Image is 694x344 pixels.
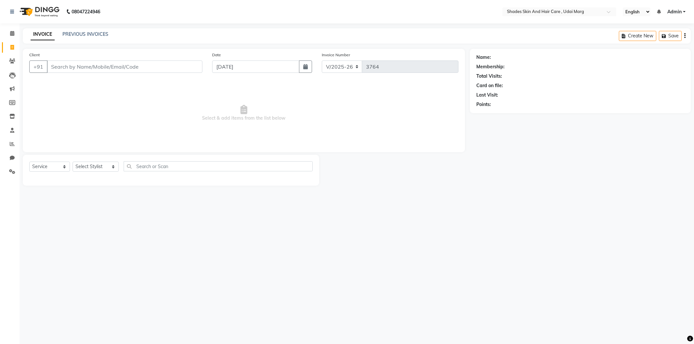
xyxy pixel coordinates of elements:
[667,8,682,15] span: Admin
[72,3,100,21] b: 08047224946
[17,3,61,21] img: logo
[659,31,682,41] button: Save
[212,52,221,58] label: Date
[29,81,458,146] span: Select & add items from the list below
[476,92,498,99] div: Last Visit:
[322,52,350,58] label: Invoice Number
[47,60,202,73] input: Search by Name/Mobile/Email/Code
[62,31,108,37] a: PREVIOUS INVOICES
[476,101,491,108] div: Points:
[476,63,505,70] div: Membership:
[31,29,55,40] a: INVOICE
[476,82,503,89] div: Card on file:
[29,52,40,58] label: Client
[476,54,491,61] div: Name:
[124,161,313,171] input: Search or Scan
[619,31,656,41] button: Create New
[29,60,48,73] button: +91
[476,73,502,80] div: Total Visits:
